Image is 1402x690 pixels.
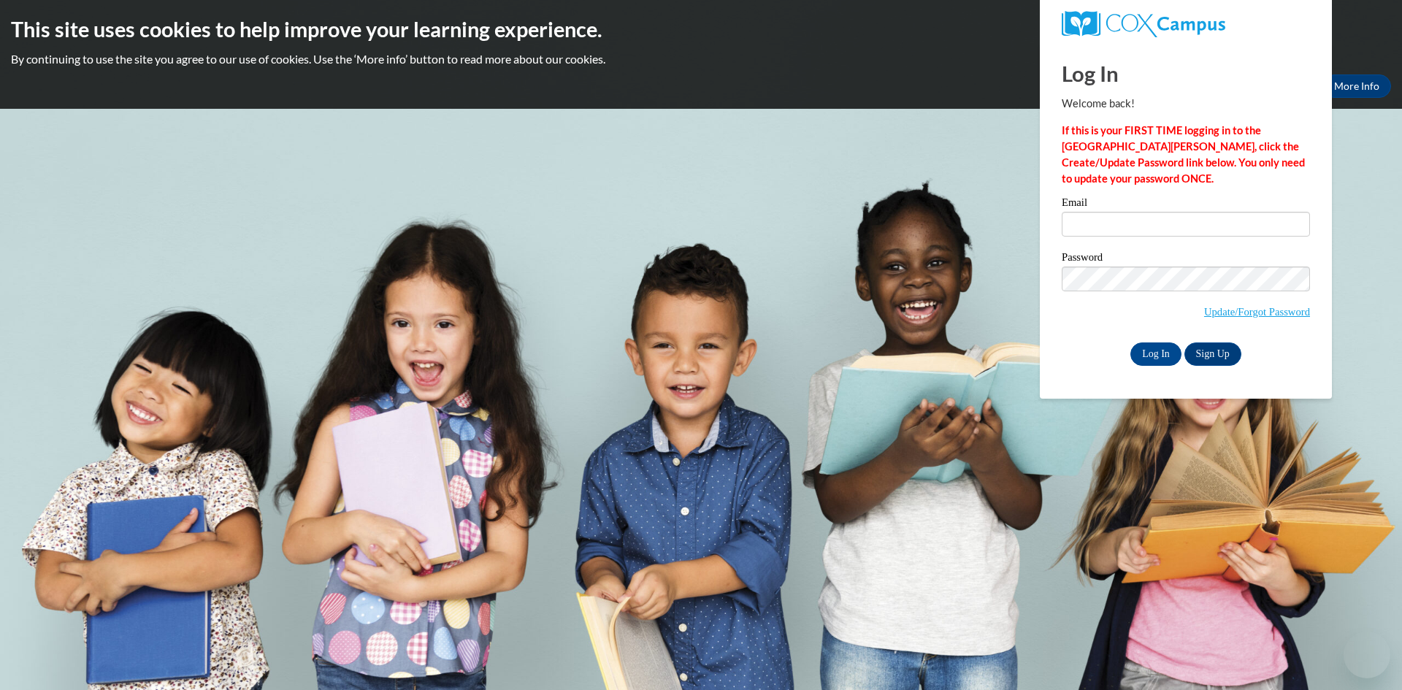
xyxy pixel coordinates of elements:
[1322,74,1391,98] a: More Info
[1062,11,1225,37] img: COX Campus
[1184,342,1241,366] a: Sign Up
[1062,96,1310,112] p: Welcome back!
[1062,58,1310,88] h1: Log In
[1062,252,1310,267] label: Password
[11,51,1391,67] p: By continuing to use the site you agree to our use of cookies. Use the ‘More info’ button to read...
[1204,306,1310,318] a: Update/Forgot Password
[1062,11,1310,37] a: COX Campus
[11,15,1391,44] h2: This site uses cookies to help improve your learning experience.
[1062,124,1305,185] strong: If this is your FIRST TIME logging in to the [GEOGRAPHIC_DATA][PERSON_NAME], click the Create/Upd...
[1130,342,1181,366] input: Log In
[1062,197,1310,212] label: Email
[1344,632,1390,678] iframe: Button to launch messaging window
